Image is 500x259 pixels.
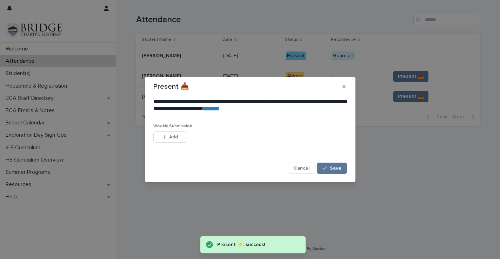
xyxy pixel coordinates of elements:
[330,166,341,171] span: Save
[288,163,315,174] button: Cancel
[217,240,292,249] div: Present ⚡: success!
[169,135,178,139] span: Add
[294,166,309,171] span: Cancel
[153,131,187,143] button: Add
[317,163,347,174] button: Save
[153,124,192,128] span: Weekly Submission
[153,82,189,91] p: Present 📥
